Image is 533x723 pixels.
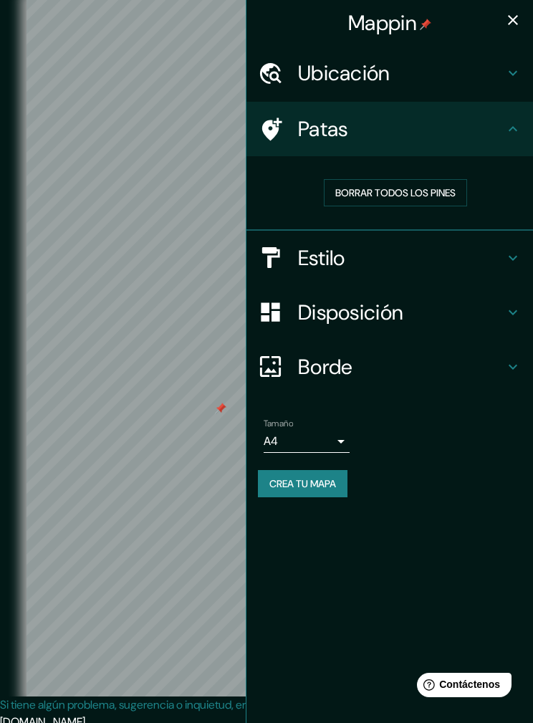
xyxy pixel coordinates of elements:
font: Crea tu mapa [269,477,336,490]
img: pin-icon.png [420,19,431,30]
iframe: Lanzador de widgets de ayuda [405,667,517,707]
font: Mappin [348,9,417,37]
font: Patas [298,115,348,143]
div: Estilo [246,231,533,285]
div: Ubicación [246,46,533,100]
font: Disposición [298,299,403,326]
button: Borrar todos los pines [324,179,467,206]
div: Patas [246,102,533,156]
font: Borrar todos los pines [335,186,456,199]
div: Borde [246,340,533,394]
button: Crea tu mapa [258,470,347,497]
font: Estilo [298,244,345,272]
div: A4 [264,430,350,453]
font: Tamaño [264,418,293,429]
font: A4 [264,434,278,449]
font: Ubicación [298,59,390,87]
font: Borde [298,353,353,380]
div: Disposición [246,285,533,340]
